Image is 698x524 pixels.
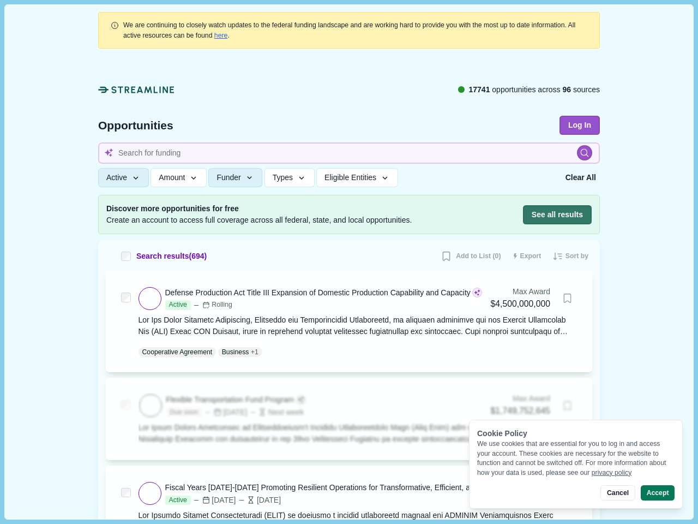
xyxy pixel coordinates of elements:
div: [DATE] [192,495,236,506]
span: 96 [563,85,571,94]
span: Search results ( 694 ) [136,251,207,262]
input: Search for funding [98,142,600,164]
button: Cancel [600,485,635,501]
div: $4,500,000,000 [491,297,550,311]
button: Types [264,168,315,187]
button: Bookmark this grant. [558,396,577,415]
span: Opportunities [98,120,173,131]
span: Cookie Policy [477,429,527,438]
span: Discover more opportunities for free [106,203,412,215]
span: Types [273,173,293,182]
div: Lor Ips Dolor Sitametc Adipiscing, Elitseddo eiu Temporincidid Utlaboreetd, ma aliquaen adminimve... [139,314,577,337]
span: Amount [159,173,185,182]
a: Defense Production Act Title III Expansion of Domestic Production Capability and CapacityActiveRo... [139,286,577,357]
div: We use cookies that are essential for you to log in and access your account. These cookies are ne... [477,439,675,478]
button: Amount [151,168,207,187]
div: Flexible Transportation Fund Program [166,394,294,406]
span: Funder [216,173,240,182]
span: + 1 [251,347,258,357]
div: . [123,20,588,40]
div: Fiscal Years [DATE]-[DATE] Promoting Resilient Operations for Transformative, Efficient, and Cost... [165,482,479,493]
span: Active [106,173,127,182]
a: here [214,32,228,39]
span: Eligible Entities [324,173,376,182]
button: Active [98,168,149,187]
span: Create an account to access full coverage across all federal, state, and local opportunities. [106,215,412,226]
span: Due soon [166,408,202,418]
span: opportunities across sources [468,84,600,96]
p: Business [222,347,249,357]
div: [DATE] [204,407,247,418]
span: 17741 [468,85,490,94]
button: Export results to CSV (250 max) [509,248,545,265]
span: Active [165,496,191,505]
span: Active [165,300,191,310]
button: Clear All [562,168,600,187]
button: Add to List (0) [437,248,504,265]
button: Accept [641,485,675,501]
div: [DATE] [238,495,281,506]
div: Rolling [202,300,232,310]
span: We are continuing to closely watch updates to the federal funding landscape and are working hard ... [123,21,575,39]
button: Log In [559,116,600,135]
button: See all results [523,205,592,224]
a: privacy policy [592,469,632,477]
p: Cooperative Agreement [142,347,213,357]
button: Sort by [549,248,592,265]
div: Next week [249,407,304,418]
button: Funder [208,168,262,187]
button: Bookmark this grant. [558,289,577,308]
div: $1,749,752,645 [491,404,550,418]
div: Defense Production Act Title III Expansion of Domestic Production Capability and Capacity [165,287,471,299]
button: Eligible Entities [316,168,398,187]
div: Max Award [491,286,550,297]
div: Max Award [491,393,550,404]
div: Lor Ipsum Dolors Ametconsec ad Elitseddoeiusm't Incididu Utlaboreetdolo Magn (Aliq Enim) adm veni... [139,422,577,445]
